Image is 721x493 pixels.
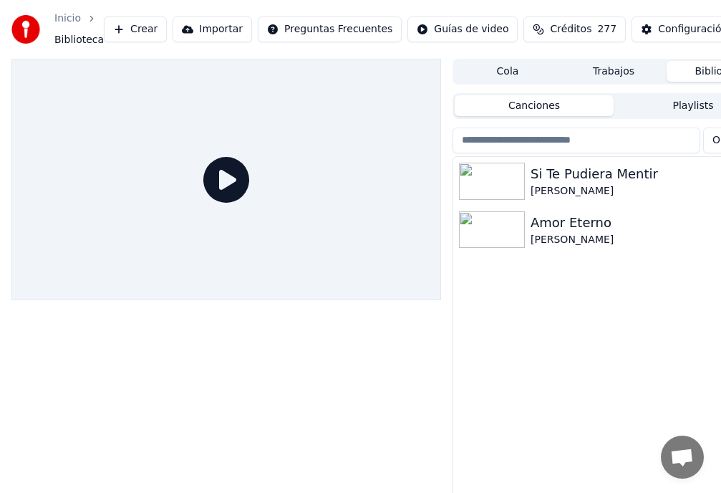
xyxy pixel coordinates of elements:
span: 277 [597,22,616,37]
img: youka [11,15,40,44]
nav: breadcrumb [54,11,104,47]
a: Inicio [54,11,81,26]
button: Importar [173,16,252,42]
button: Cola [455,61,561,82]
button: Canciones [455,95,614,116]
button: Guías de video [407,16,518,42]
button: Crear [104,16,167,42]
button: Créditos277 [523,16,626,42]
button: Trabajos [561,61,667,82]
span: Créditos [550,22,591,37]
button: Preguntas Frecuentes [258,16,402,42]
span: Biblioteca [54,33,104,47]
a: Open chat [661,436,704,479]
